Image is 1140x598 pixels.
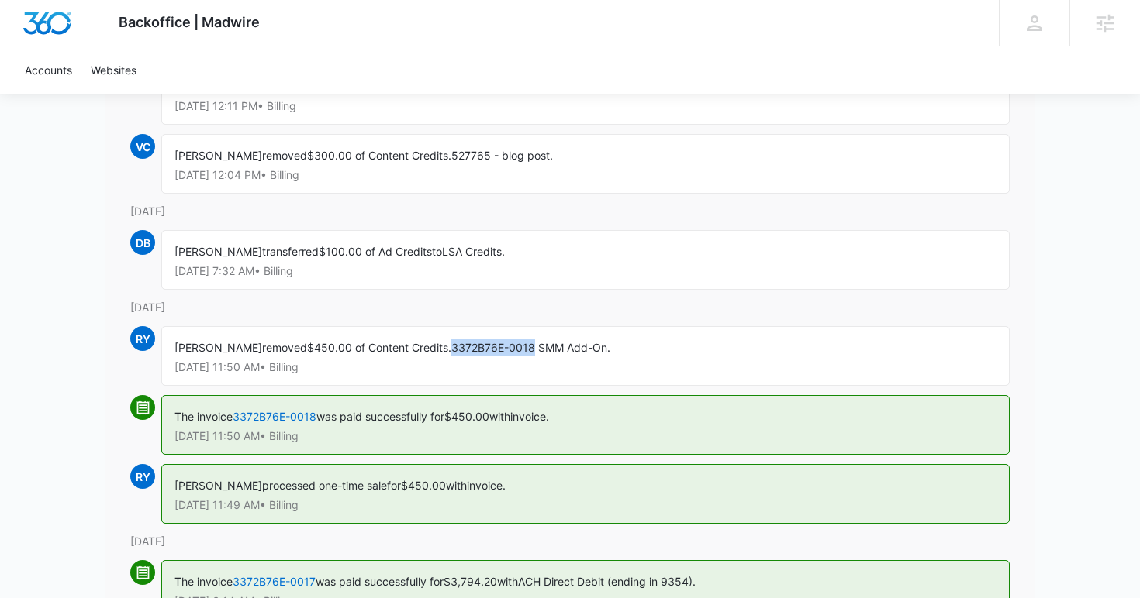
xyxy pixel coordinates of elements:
[174,479,262,492] span: [PERSON_NAME]
[16,46,81,94] a: Accounts
[174,266,997,277] p: [DATE] 7:32 AM • Billing
[233,410,316,423] a: 3372B76E-0018
[174,431,997,442] p: [DATE] 11:50 AM • Billing
[444,575,497,588] span: $3,794.20
[316,575,444,588] span: was paid successfully for
[174,575,233,588] span: The invoice
[446,479,467,492] span: with
[316,410,444,423] span: was paid successfully for
[307,341,451,354] span: $450.00 of Content Credits.
[174,170,997,180] p: [DATE] 12:04 PM • Billing
[130,464,155,489] span: RY
[451,341,610,354] span: 3372B76E-0018 SMM Add-On.
[442,245,505,258] span: LSA Credits.
[262,479,387,492] span: processed one-time sale
[174,101,997,112] p: [DATE] 12:11 PM • Billing
[401,479,446,492] span: $450.00
[319,245,432,258] span: $100.00 of Ad Credits
[130,533,1010,549] p: [DATE]
[489,410,510,423] span: with
[174,341,262,354] span: [PERSON_NAME]
[174,149,262,162] span: [PERSON_NAME]
[130,230,155,255] span: DB
[174,500,997,510] p: [DATE] 11:49 AM • Billing
[518,575,696,588] span: ACH Direct Debit (ending in 9354).
[262,341,307,354] span: removed
[262,149,307,162] span: removed
[119,14,260,30] span: Backoffice | Madwire
[174,410,233,423] span: The invoice
[233,575,316,588] a: 3372B76E-0017
[130,299,1010,315] p: [DATE]
[130,134,155,159] span: VC
[444,410,489,423] span: $450.00
[387,479,401,492] span: for
[432,245,442,258] span: to
[307,149,451,162] span: $300.00 of Content Credits.
[174,362,997,373] p: [DATE] 11:50 AM • Billing
[497,575,518,588] span: with
[174,245,262,258] span: [PERSON_NAME]
[130,326,155,351] span: RY
[130,203,1010,219] p: [DATE]
[262,245,319,258] span: transferred
[81,46,146,94] a: Websites
[510,410,549,423] span: invoice.
[467,479,506,492] span: invoice.
[451,149,553,162] span: 527765 - blog post.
